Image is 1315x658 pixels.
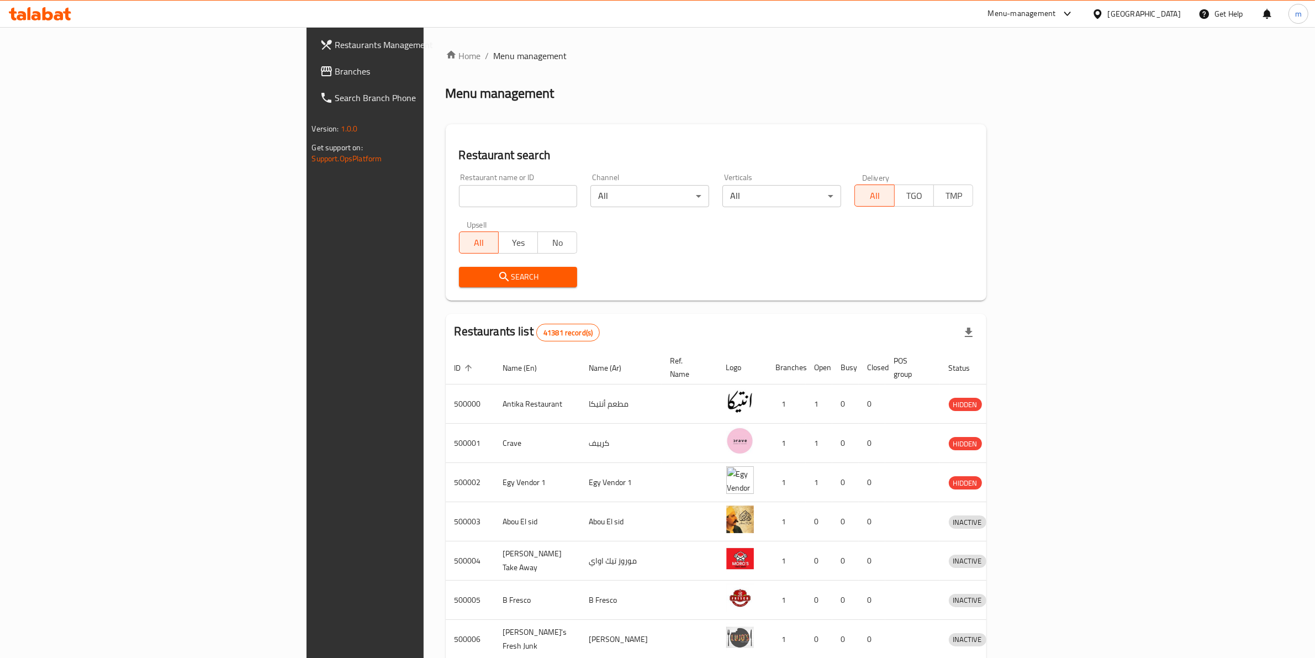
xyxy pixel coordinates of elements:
nav: breadcrumb [446,49,987,62]
th: Logo [717,351,767,385]
a: Support.OpsPlatform [312,151,382,166]
span: HIDDEN [949,477,982,489]
span: Status [949,361,985,375]
h2: Restaurants list [455,323,600,341]
td: 1 [767,541,806,581]
span: 1.0.0 [341,122,358,136]
td: B Fresco [580,581,662,620]
td: 0 [832,502,859,541]
td: 1 [767,385,806,424]
td: 0 [859,541,885,581]
td: 1 [806,424,832,463]
td: B Fresco [494,581,580,620]
h2: Restaurant search [459,147,974,164]
button: Search [459,267,578,287]
td: 0 [832,463,859,502]
span: INACTIVE [949,633,986,646]
span: Menu management [494,49,567,62]
span: Ref. Name [670,354,704,381]
span: POS group [894,354,927,381]
td: 1 [806,463,832,502]
div: HIDDEN [949,476,982,489]
th: Closed [859,351,885,385]
td: 1 [767,463,806,502]
span: Search Branch Phone [335,91,517,104]
span: Name (Ar) [589,361,636,375]
img: B Fresco [726,584,754,612]
div: INACTIVE [949,555,986,568]
span: Name (En) [503,361,552,375]
td: 1 [767,424,806,463]
td: 0 [806,581,832,620]
span: HIDDEN [949,398,982,411]
td: Abou El sid [580,502,662,541]
td: 0 [859,502,885,541]
label: Delivery [862,173,890,181]
span: INACTIVE [949,594,986,607]
td: 0 [832,424,859,463]
button: All [854,185,894,207]
a: Branches [311,58,526,85]
img: Lujo's Fresh Junk [726,623,754,651]
td: 0 [832,541,859,581]
span: HIDDEN [949,438,982,450]
img: Egy Vendor 1 [726,466,754,494]
span: INACTIVE [949,516,986,529]
td: Antika Restaurant [494,385,580,424]
td: Crave [494,424,580,463]
span: No [542,235,573,251]
td: 0 [859,463,885,502]
td: Egy Vendor 1 [494,463,580,502]
img: Moro's Take Away [726,545,754,572]
div: Menu-management [988,7,1056,20]
span: Get support on: [312,140,363,155]
td: 0 [832,385,859,424]
span: Search [468,270,569,284]
button: All [459,231,499,254]
button: TMP [933,185,973,207]
td: 0 [859,424,885,463]
th: Open [806,351,832,385]
span: TMP [938,188,969,204]
span: Version: [312,122,339,136]
td: 1 [767,502,806,541]
button: Yes [498,231,538,254]
td: كرييف [580,424,662,463]
div: [GEOGRAPHIC_DATA] [1108,8,1181,20]
button: TGO [894,185,934,207]
td: موروز تيك اواي [580,541,662,581]
div: All [722,185,841,207]
span: INACTIVE [949,555,986,567]
span: All [859,188,890,204]
td: 0 [859,385,885,424]
td: Egy Vendor 1 [580,463,662,502]
span: ID [455,361,476,375]
span: Branches [335,65,517,78]
a: Search Branch Phone [311,85,526,111]
span: Restaurants Management [335,38,517,51]
td: 1 [767,581,806,620]
td: 1 [806,385,832,424]
h2: Menu management [446,85,554,102]
td: 0 [832,581,859,620]
img: Abou El sid [726,506,754,533]
span: m [1295,8,1302,20]
span: TGO [899,188,930,204]
td: 0 [859,581,885,620]
td: [PERSON_NAME] Take Away [494,541,580,581]
div: Total records count [536,324,600,341]
img: Antika Restaurant [726,388,754,415]
div: All [590,185,709,207]
th: Busy [832,351,859,385]
button: No [537,231,577,254]
label: Upsell [467,220,487,228]
div: INACTIVE [949,515,986,529]
span: Yes [503,235,534,251]
td: مطعم أنتيكا [580,385,662,424]
img: Crave [726,427,754,455]
input: Search for restaurant name or ID.. [459,185,578,207]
